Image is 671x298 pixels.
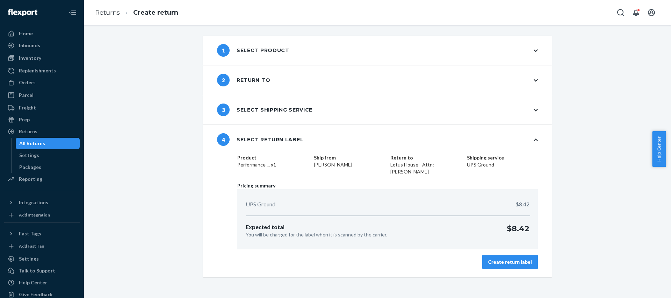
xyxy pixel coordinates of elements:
div: Integrations [19,199,48,206]
div: Return to [217,74,270,86]
div: Home [19,30,33,37]
div: Replenishments [19,67,56,74]
a: Add Integration [4,211,80,219]
a: Inbounds [4,40,80,51]
div: Add Integration [19,212,50,218]
a: Settings [16,150,80,161]
dt: Product [237,154,308,161]
div: Inbounds [19,42,40,49]
div: Give Feedback [19,291,53,298]
div: Select return label [217,133,303,146]
ol: breadcrumbs [89,2,184,23]
a: All Returns [16,138,80,149]
button: Open Search Box [614,6,628,20]
button: Open notifications [629,6,643,20]
dd: UPS Ground [467,161,538,168]
a: Talk to Support [4,265,80,276]
div: All Returns [19,140,45,147]
div: Fast Tags [19,230,41,237]
dd: [PERSON_NAME] [314,161,385,168]
button: Close Navigation [66,6,80,20]
div: Orders [19,79,36,86]
div: Parcel [19,92,34,99]
div: Select product [217,44,289,57]
p: UPS Ground [246,200,275,208]
a: Add Fast Tag [4,242,80,250]
span: 2 [217,74,230,86]
dt: Return to [390,154,461,161]
dt: Ship from [314,154,385,161]
a: Help Center [4,277,80,288]
a: Inventory [4,52,80,64]
a: Packages [16,162,80,173]
a: Returns [4,126,80,137]
div: Talk to Support [19,267,55,274]
span: 3 [217,104,230,116]
dd: Lotus House - Attn: [PERSON_NAME] [390,161,461,175]
a: Settings [4,253,80,264]
div: Prep [19,116,30,123]
a: Replenishments [4,65,80,76]
dt: Shipping service [467,154,538,161]
div: Create return label [488,258,532,265]
a: Create return [133,9,178,16]
div: Select shipping service [217,104,312,116]
button: Open account menu [644,6,658,20]
span: 1 [217,44,230,57]
div: Settings [19,152,39,159]
div: Returns [19,128,37,135]
div: Add Fast Tag [19,243,44,249]
a: Parcel [4,90,80,101]
div: Settings [19,255,39,262]
p: You will be charged for the label when it is scanned by the carrier. [246,231,387,238]
a: Reporting [4,173,80,185]
div: Reporting [19,176,42,183]
p: $8.42 [507,223,529,238]
button: Create return label [482,255,538,269]
p: Pricing summary [237,182,538,189]
a: Returns [95,9,120,16]
button: Help Center [652,131,666,167]
button: Fast Tags [4,228,80,239]
p: Expected total [246,223,387,231]
span: 4 [217,133,230,146]
a: Home [4,28,80,39]
img: Flexport logo [8,9,37,16]
div: Inventory [19,55,41,62]
dd: Performance ... x1 [237,161,308,168]
a: Orders [4,77,80,88]
div: Freight [19,104,36,111]
a: Prep [4,114,80,125]
div: Packages [19,164,41,171]
p: $8.42 [515,200,529,208]
button: Integrations [4,197,80,208]
a: Freight [4,102,80,113]
div: Help Center [19,279,47,286]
